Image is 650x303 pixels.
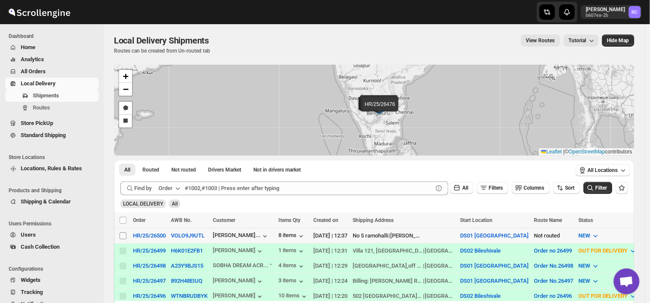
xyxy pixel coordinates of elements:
button: Shipping & Calendar [5,196,99,208]
span: Users [21,231,36,238]
span: − [123,84,129,94]
span: Not routed [171,166,196,173]
button: WTNBRUDBYK [171,293,208,299]
img: Marker [373,103,386,112]
span: Items Qty [279,217,301,223]
button: NEW [574,274,605,288]
button: All [119,164,136,176]
a: OpenStreetMap [569,149,606,155]
a: Open chat [614,269,640,294]
button: H6K01E2FB1 [171,247,203,254]
img: Marker [372,104,385,114]
div: [GEOGRAPHIC_DATA],off [GEOGRAPHIC_DATA],[GEOGRAPHIC_DATA], [353,262,423,270]
button: HR/25/26497 [133,278,166,284]
button: Routed [137,164,164,176]
button: Filters [477,182,508,194]
div: 1 items [279,247,306,256]
div: | [353,277,455,285]
a: Zoom in [119,70,132,83]
img: Marker [372,105,385,114]
button: HR/25/26496 [133,293,166,299]
span: Store PickUp [21,120,53,126]
button: Widgets [5,274,99,286]
button: [PERSON_NAME] [213,247,264,256]
div: [DATE] | 12:29 [314,262,348,270]
img: Marker [373,104,386,114]
span: Shipping & Calendar [21,198,71,205]
span: Tutorial [569,37,587,44]
button: 892H48EIUQ [171,278,202,284]
span: Cash Collection [21,244,60,250]
div: | [353,247,455,255]
button: 4 items [279,262,306,271]
button: Users [5,229,99,241]
span: AWB No. [171,217,192,223]
div: | [353,292,455,300]
span: Order [133,217,145,223]
button: User menu [581,5,642,19]
button: Order No.26497 [534,278,574,284]
button: Routes [5,102,99,114]
img: Marker [372,104,385,113]
span: Local Delivery Shipments [114,35,209,46]
span: Dashboard [9,33,99,40]
button: Sort [553,182,580,194]
button: 3 items [279,277,306,286]
span: Status [579,217,593,223]
span: Start Location [461,217,493,223]
img: Marker [374,105,387,114]
button: Map action label [602,34,634,47]
div: [GEOGRAPHIC_DATA] [425,262,455,270]
button: Locations, Rules & Rates [5,162,99,175]
button: Claimable [203,164,246,176]
button: Home [5,41,99,53]
span: NEW [579,278,590,284]
span: Widgets [21,277,41,283]
button: SOBHA DREAM ACR... [213,262,274,271]
button: DS02 Bileshivale [461,293,501,299]
div: 502 [GEOGRAPHIC_DATA][PERSON_NAME] apartment OMR [353,292,423,300]
span: Tracking [21,289,43,295]
button: A23Y9BJS15 [171,262,203,269]
div: Villa 121, [GEOGRAPHIC_DATA] [353,247,423,255]
p: b607ea-2b [586,13,625,18]
button: Filter [584,182,612,194]
span: Not in drivers market [253,166,301,173]
div: [PERSON_NAME] [391,231,421,240]
span: OUT FOR DELIVERY [579,247,628,254]
button: OUT FOR DELIVERY [574,289,643,303]
span: Columns [524,185,545,191]
button: Order no 26499 [534,247,572,254]
button: NEW [574,259,605,273]
span: Find by [134,184,151,193]
button: [PERSON_NAME]... [213,232,269,241]
div: 10 items [279,292,309,301]
span: NEW [579,262,590,269]
span: + [123,71,129,81]
div: [DATE] | 12:20 [314,292,348,300]
span: Routes [33,104,50,111]
p: [PERSON_NAME] [586,6,625,13]
button: HR/25/26498 [133,262,166,269]
span: Standard Shipping [21,132,66,138]
span: Users Permissions [9,220,99,227]
div: © contributors [539,148,634,156]
button: [PERSON_NAME] [213,292,264,301]
button: Analytics [5,53,99,66]
a: Zoom out [119,83,132,96]
span: Sort [565,185,575,191]
div: Not routed [534,231,574,240]
button: VOLO9J9UTL [171,232,205,239]
span: All [124,166,130,173]
a: Draw a rectangle [119,115,132,128]
img: Marker [372,103,385,112]
button: [PERSON_NAME] [213,277,264,286]
div: [PERSON_NAME]... [213,232,261,238]
div: [GEOGRAPHIC_DATA] [425,292,455,300]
